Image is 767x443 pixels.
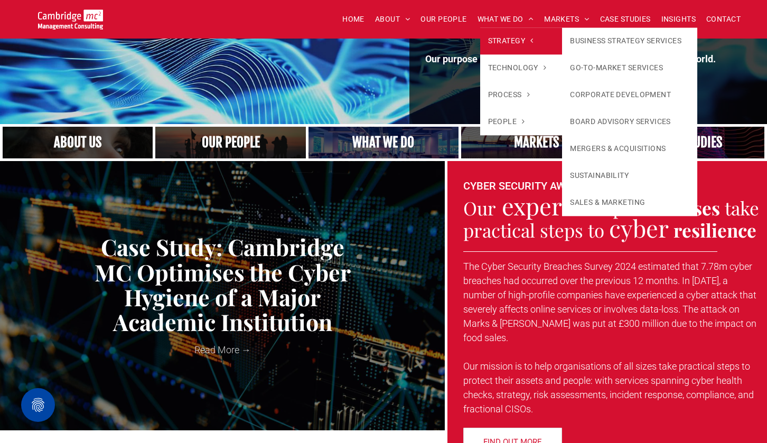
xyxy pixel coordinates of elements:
a: SALES & MARKETING [562,189,697,216]
span: take practical steps to [463,195,759,243]
span: STRATEGY [488,35,534,46]
a: Read More → [8,343,437,357]
a: Our Markets | Cambridge Management Consulting [461,127,611,158]
span: The Cyber Security Breaches Survey 2024 estimated that 7.78m cyber breaches had occurred over the... [463,261,756,343]
a: Case Study: Cambridge MC Optimises the Cyber Hygiene of a Major Academic Institution [8,234,437,334]
a: PEOPLE [480,108,563,135]
span: Our [463,195,496,220]
strong: Our purpose is to help our clients make a better impact on the world. [425,53,716,64]
span: cyber [609,212,669,243]
a: INSIGHTS [656,11,701,27]
a: STRATEGY [480,27,563,54]
strong: resilience [674,218,756,242]
a: CASE STUDIES [595,11,656,27]
font: CYBER SECURITY AWARENESS MONTH [463,180,651,192]
span: WHAT WE DO [478,11,534,27]
img: Go to Homepage [38,10,103,30]
a: A crowd in silhouette at sunset, on a rise or lookout point [155,127,305,158]
a: ABOUT [370,11,416,27]
a: WHAT WE DO [472,11,539,27]
a: MERGERS & ACQUISITIONS [562,135,697,162]
a: HOME [337,11,370,27]
a: OUR PEOPLE [415,11,472,27]
a: CORPORATE DEVELOPMENT [562,81,697,108]
a: TECHNOLOGY [480,54,563,81]
a: A yoga teacher lifting his whole body off the ground in the peacock pose [308,127,459,158]
span: PEOPLE [488,116,525,127]
a: SUSTAINABILITY [562,162,697,189]
a: GO-TO-MARKET SERVICES [562,54,697,81]
span: PROCESS [488,89,530,100]
a: CONTACT [701,11,746,27]
a: BUSINESS STRATEGY SERVICES [562,27,697,54]
a: BOARD ADVISORY SERVICES [562,108,697,135]
a: MARKETS [539,11,594,27]
span: TECHNOLOGY [488,62,547,73]
a: PROCESS [480,81,563,108]
span: Our mission is to help organisations of all sizes take practical steps to protect their assets an... [463,361,754,414]
a: Your Business Transformed | Cambridge Management Consulting [38,11,103,22]
a: Close up of woman's face, centered on her eyes [3,127,153,158]
span: experts [502,190,581,221]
